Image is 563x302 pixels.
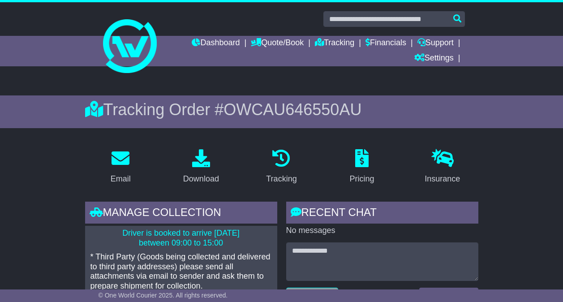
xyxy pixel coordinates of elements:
[192,36,240,51] a: Dashboard
[111,173,131,185] div: Email
[99,292,228,299] span: © One World Courier 2025. All rights reserved.
[85,100,478,119] div: Tracking Order #
[315,36,354,51] a: Tracking
[419,146,466,188] a: Insurance
[417,36,454,51] a: Support
[414,51,454,66] a: Settings
[425,173,460,185] div: Insurance
[85,202,277,226] div: Manage collection
[90,252,272,291] p: * Third Party (Goods being collected and delivered to third party addresses) please send all atta...
[286,202,478,226] div: RECENT CHAT
[183,173,219,185] div: Download
[105,146,137,188] a: Email
[350,173,374,185] div: Pricing
[260,146,302,188] a: Tracking
[251,36,304,51] a: Quote/Book
[223,100,361,119] span: OWCAU646550AU
[344,146,380,188] a: Pricing
[177,146,225,188] a: Download
[266,173,297,185] div: Tracking
[286,226,478,236] p: No messages
[90,229,272,248] p: Driver is booked to arrive [DATE] between 09:00 to 15:00
[365,36,406,51] a: Financials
